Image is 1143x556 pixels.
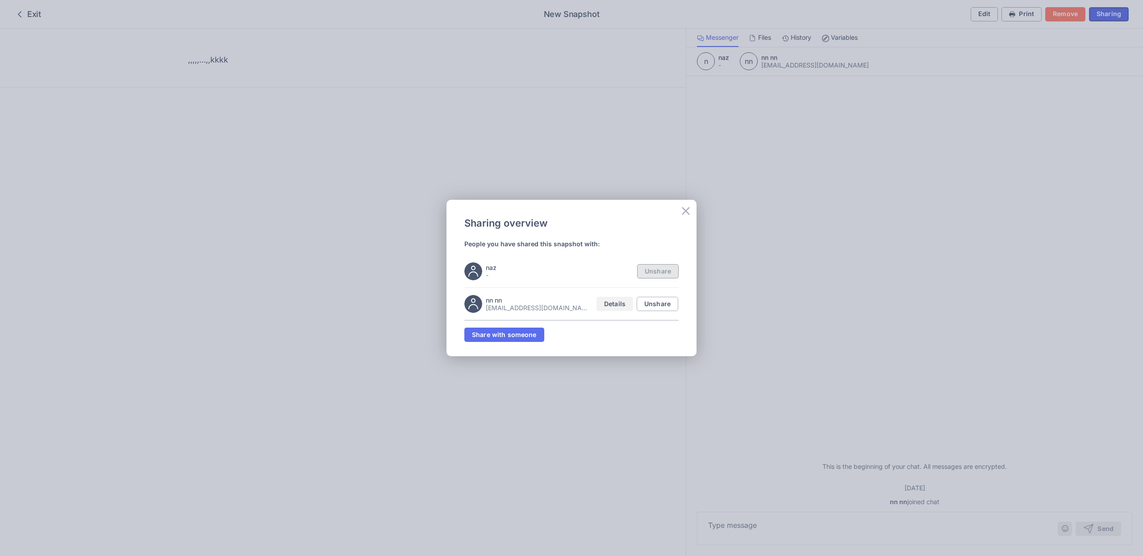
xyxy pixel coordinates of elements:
[637,297,678,311] button: Unshare
[486,264,630,271] h5: naz
[486,304,589,312] p: fff11@test.com
[486,296,589,304] h5: nn nn
[464,295,482,313] img: avatar
[464,262,482,280] img: avatar
[486,271,630,279] p: -
[464,328,544,342] button: Share with someone
[464,240,679,249] div: People you have shared this snapshot with:
[644,301,671,307] span: Unshare
[597,297,633,311] button: Details
[472,332,537,338] span: Share with someone
[604,301,626,307] span: Details
[464,214,547,232] h3: Sharing overview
